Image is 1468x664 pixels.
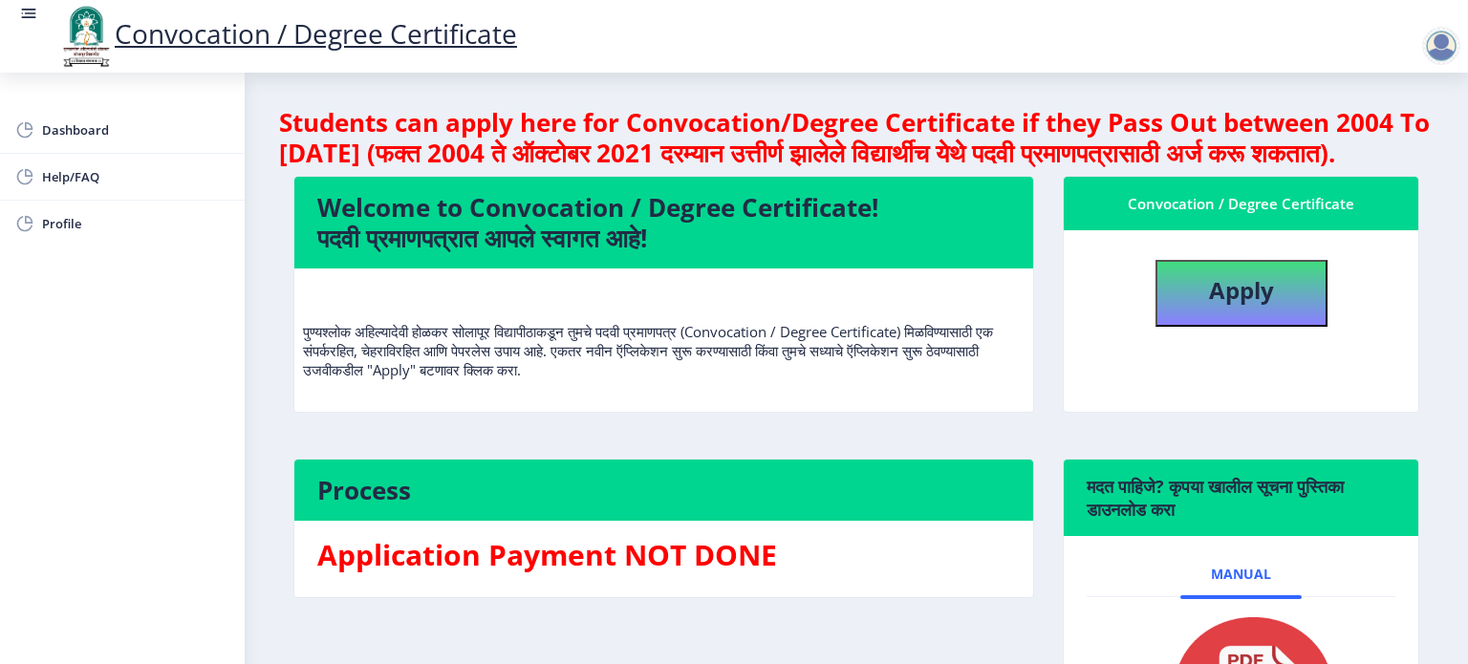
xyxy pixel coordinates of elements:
button: Apply [1155,260,1328,327]
span: Help/FAQ [42,165,229,188]
span: Dashboard [42,118,229,141]
img: logo [57,4,115,69]
h3: Application Payment NOT DONE [317,536,1010,574]
a: Convocation / Degree Certificate [57,15,517,52]
p: पुण्यश्लोक अहिल्यादेवी होळकर सोलापूर विद्यापीठाकडून तुमचे पदवी प्रमाणपत्र (Convocation / Degree C... [303,284,1025,379]
div: Convocation / Degree Certificate [1087,192,1395,215]
a: Manual [1180,551,1302,597]
h4: Process [317,475,1010,505]
h6: मदत पाहिजे? कृपया खालील सूचना पुस्तिका डाउनलोड करा [1087,475,1395,521]
span: Manual [1211,567,1271,582]
b: Apply [1209,274,1274,306]
span: Profile [42,212,229,235]
h4: Students can apply here for Convocation/Degree Certificate if they Pass Out between 2004 To [DATE... [279,107,1434,168]
h4: Welcome to Convocation / Degree Certificate! पदवी प्रमाणपत्रात आपले स्वागत आहे! [317,192,1010,253]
